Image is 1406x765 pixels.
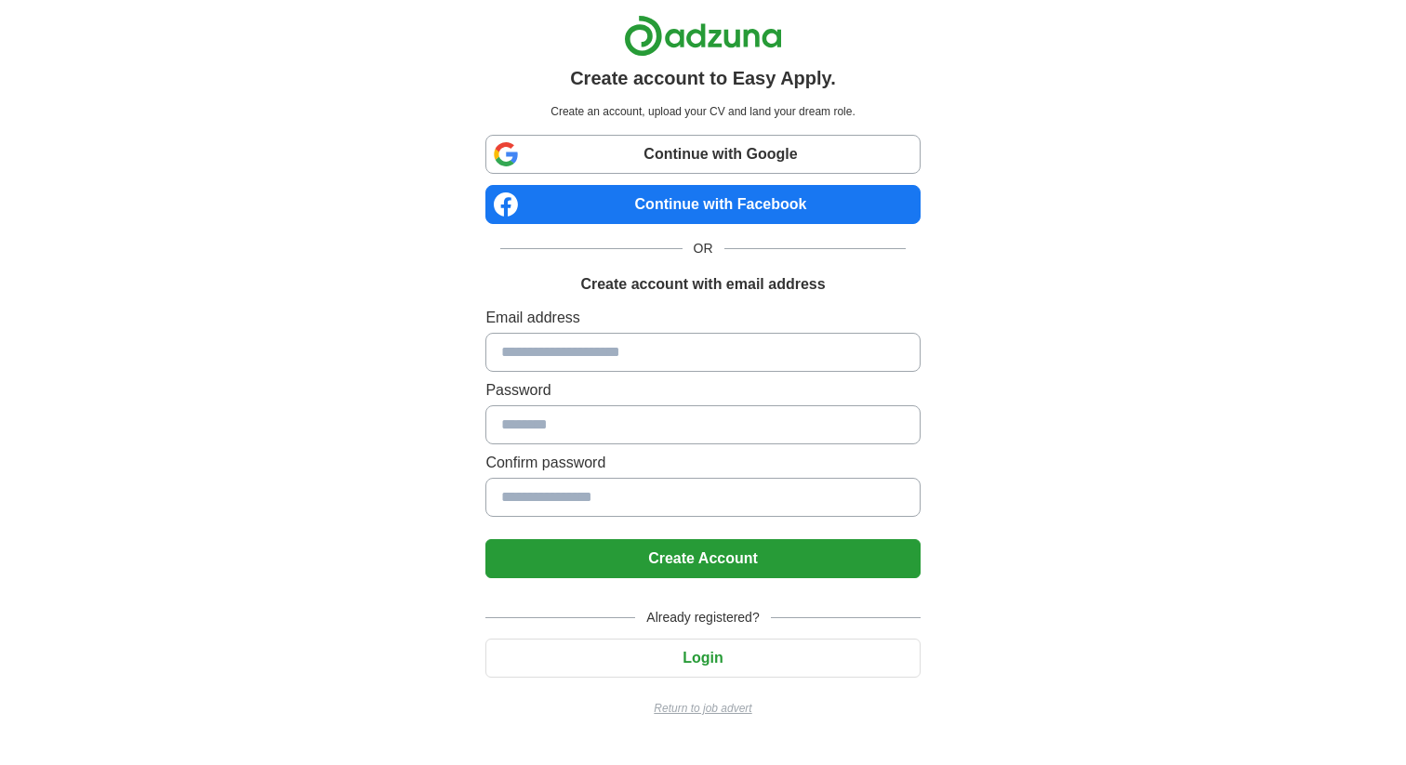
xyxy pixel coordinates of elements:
button: Create Account [485,539,920,578]
h1: Create account with email address [580,273,825,296]
a: Login [485,650,920,666]
button: Login [485,639,920,678]
label: Email address [485,307,920,329]
a: Continue with Facebook [485,185,920,224]
a: Continue with Google [485,135,920,174]
h1: Create account to Easy Apply. [570,64,836,92]
p: Create an account, upload your CV and land your dream role. [489,103,916,120]
a: Return to job advert [485,700,920,717]
label: Password [485,379,920,402]
label: Confirm password [485,452,920,474]
img: Adzuna logo [624,15,782,57]
span: Already registered? [635,608,770,627]
span: OR [683,239,724,258]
